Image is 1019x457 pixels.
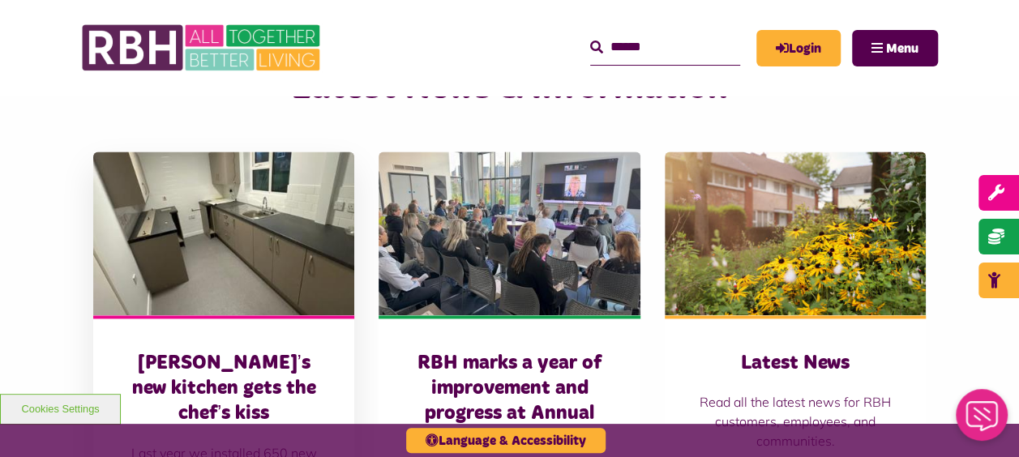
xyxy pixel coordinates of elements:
iframe: Netcall Web Assistant for live chat [946,384,1019,457]
input: Search [590,30,740,65]
img: SAZ MEDIA RBH HOUSING4 [665,152,926,314]
button: Navigation [852,30,938,66]
a: MyRBH [756,30,841,66]
p: Read all the latest news for RBH customers, employees, and communities. [697,392,893,451]
img: Board Meeting [379,152,640,314]
img: 554655556 1822805482449436 8825023636526955199 N [93,152,354,314]
span: Menu [886,42,918,55]
button: Language & Accessibility [406,428,606,453]
h3: RBH marks a year of improvement and progress at Annual Members’ Meeting [411,351,607,452]
h3: Latest News [697,351,893,376]
h3: [PERSON_NAME]’s new kitchen gets the chef’s kiss [126,351,322,427]
img: RBH [81,16,324,79]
